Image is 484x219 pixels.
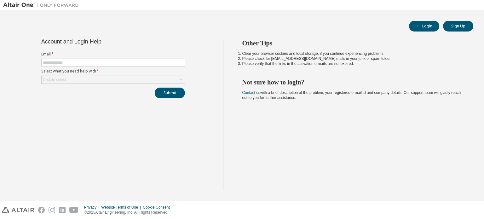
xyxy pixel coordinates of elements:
button: Login [409,21,439,32]
div: Privacy [84,205,101,210]
img: altair_logo.svg [2,207,34,213]
div: Click to select [43,77,66,82]
img: linkedin.svg [59,207,66,213]
span: with a brief description of the problem, your registered e-mail id and company details. Our suppo... [242,90,461,100]
li: Please verify that the links in the activation e-mails are not expired. [242,61,462,66]
img: youtube.svg [69,207,78,213]
li: Please check for [EMAIL_ADDRESS][DOMAIN_NAME] mails in your junk or spam folder. [242,56,462,61]
img: Altair One [3,2,82,8]
div: Website Terms of Use [101,205,143,210]
h2: Not sure how to login? [242,78,462,86]
button: Sign Up [443,21,473,32]
li: Clear your browser cookies and local storage, if you continue experiencing problems. [242,51,462,56]
div: Cookie Consent [143,205,173,210]
img: facebook.svg [38,207,45,213]
div: Account and Login Help [41,39,156,44]
button: Submit [155,88,185,98]
a: Contact us [242,90,260,95]
label: Select what you need help with [41,69,185,74]
label: Email [41,52,185,57]
p: © 2025 Altair Engineering, Inc. All Rights Reserved. [84,210,174,215]
h2: Other Tips [242,39,462,47]
div: Click to select [42,76,185,84]
img: instagram.svg [49,207,55,213]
